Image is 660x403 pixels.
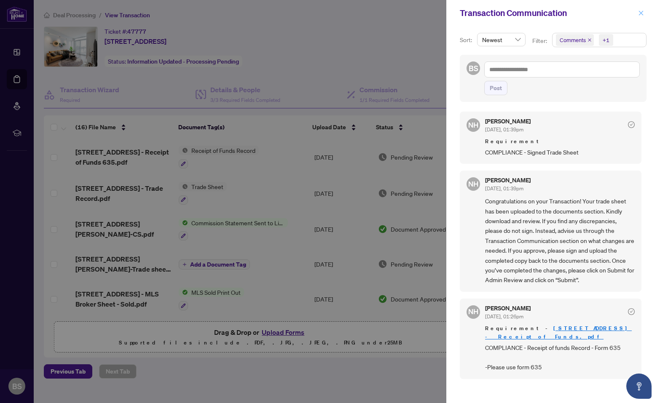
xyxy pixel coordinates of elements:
span: Congratulations on your Transaction! Your trade sheet has been uploaded to the documents section.... [485,196,635,285]
h5: [PERSON_NAME] [485,118,531,124]
span: close [638,10,644,16]
span: BS [469,62,478,74]
span: [DATE], 01:39pm [485,185,523,192]
span: Newest [482,33,520,46]
button: Open asap [626,374,652,399]
span: [DATE], 01:26pm [485,313,523,320]
span: Requirement [485,137,635,146]
span: NH [468,120,478,131]
span: check-circle [628,121,635,128]
span: Requirement - [485,324,635,341]
div: +1 [603,36,609,44]
span: Comments [560,36,586,44]
a: [STREET_ADDRESS] - Receipt of Funds.pdf [485,325,632,340]
p: Sort: [460,35,474,45]
span: Comments [556,34,594,46]
span: NH [468,179,478,189]
span: COMPLIANCE - Receipt of funds Record - Form 635 -Please use form 635 [485,343,635,372]
div: Transaction Communication [460,7,636,19]
h5: [PERSON_NAME] [485,305,531,311]
span: check-circle [628,308,635,315]
span: close [588,38,592,42]
span: NH [468,307,478,318]
span: [DATE], 01:39pm [485,126,523,133]
button: Post [484,81,507,95]
p: Filter: [532,36,548,45]
h5: [PERSON_NAME] [485,177,531,183]
span: COMPLIANCE - Signed Trade Sheet [485,147,635,157]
